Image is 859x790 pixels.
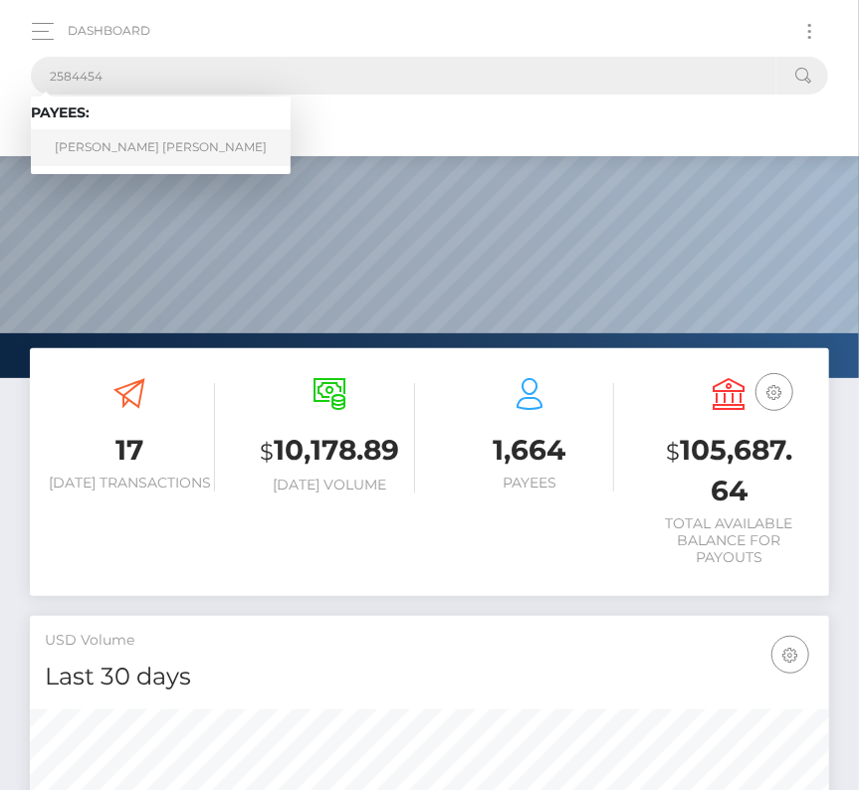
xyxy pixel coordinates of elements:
[31,57,776,95] input: Search...
[260,438,274,466] small: $
[45,431,215,470] h3: 17
[644,431,814,510] h3: 105,687.64
[68,10,150,52] a: Dashboard
[45,475,215,492] h6: [DATE] Transactions
[31,129,291,166] a: [PERSON_NAME] [PERSON_NAME]
[45,660,814,694] h4: Last 30 days
[666,438,680,466] small: $
[644,515,814,565] h6: Total Available Balance for Payouts
[245,431,415,472] h3: 10,178.89
[445,431,615,470] h3: 1,664
[791,18,828,45] button: Toggle navigation
[445,475,615,492] h6: Payees
[245,477,415,494] h6: [DATE] Volume
[45,631,814,651] h5: USD Volume
[31,104,291,121] h6: Payees:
